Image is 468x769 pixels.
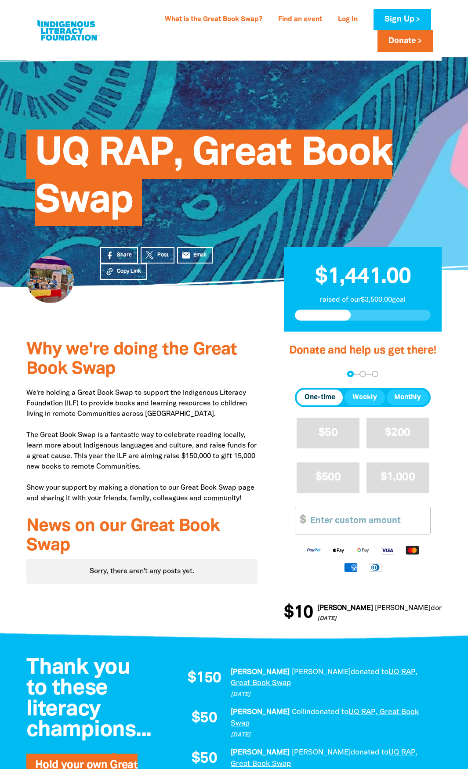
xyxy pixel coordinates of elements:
img: Apple Pay logo [326,545,351,555]
em: [PERSON_NAME] [231,709,290,715]
button: Monthly [387,390,429,405]
a: Post [141,247,174,264]
span: UQ RAP, Great Book Swap [35,136,392,226]
span: Post [157,251,168,259]
img: Paypal logo [301,545,326,555]
span: Copy Link [117,267,141,275]
i: email [181,251,191,260]
em: [PERSON_NAME] [292,749,351,756]
p: We're holding a Great Book Swap to support the Indigenous Literacy Foundation (ILF) to provide bo... [26,388,258,504]
img: Google Pay logo [351,545,375,555]
button: $1,000 [366,462,429,493]
span: $500 [316,472,341,482]
em: [PERSON_NAME] [231,669,290,675]
em: [PERSON_NAME] [316,605,372,611]
img: Mastercard logo [400,545,424,555]
span: donated to [311,709,348,715]
input: Enter custom amount [304,507,430,534]
a: Sign Up [374,9,431,30]
span: $50 [192,711,217,726]
a: emailEmail [177,247,213,264]
a: Share [100,247,138,264]
div: Donation frequency [295,388,431,407]
div: Donation stream [284,599,442,627]
p: [DATE] [231,731,433,740]
button: $500 [297,462,359,493]
span: $200 [385,428,410,438]
span: $50 [192,751,217,766]
button: Navigate to step 3 of 3 to enter your payment details [372,371,378,377]
div: Available payment methods [295,538,431,579]
span: $50 [319,428,337,438]
span: $150 [188,671,221,686]
a: UQ RAP, Great Book Swap [231,709,419,727]
a: Find an event [273,13,327,27]
p: raised of our $3,500.00 goal [295,295,431,305]
h3: News on our Great Book Swap [26,517,258,556]
button: One-time [297,390,343,405]
a: UQ RAP, Great Book Swap [231,749,417,767]
span: Weekly [352,392,377,403]
span: $10 [283,604,312,622]
span: Monthly [394,392,421,403]
a: Donate [377,30,433,52]
span: Share [117,251,132,259]
span: donated to [351,669,388,675]
em: [PERSON_NAME] [292,669,351,675]
button: Copy Link [100,264,147,280]
span: $1,441.00 [315,267,411,287]
span: donated to [351,749,388,756]
em: Collin [292,709,311,715]
span: Donate and help us get there! [289,346,437,356]
p: [DATE] [231,690,433,699]
button: Navigate to step 1 of 3 to enter your donation amount [347,371,354,377]
a: What is the Great Book Swap? [160,13,268,27]
em: [PERSON_NAME] [231,749,290,756]
img: Diners Club logo [363,562,388,572]
div: Paginated content [26,559,258,584]
button: Navigate to step 2 of 3 to enter your details [359,371,366,377]
button: $200 [366,418,429,448]
span: One-time [305,392,335,403]
img: American Express logo [338,562,363,572]
img: Visa logo [375,545,400,555]
span: $1,000 [381,472,415,482]
span: $ [295,507,306,534]
button: Weekly [345,390,385,405]
span: donated to [429,605,465,611]
em: [PERSON_NAME] [374,605,429,611]
span: Email [193,251,207,259]
button: $50 [297,418,359,448]
a: Log In [333,13,363,27]
div: Sorry, there aren't any posts yet. [26,559,258,584]
span: Why we're doing the Great Book Swap [26,342,237,377]
span: Thank you to these literacy champions... [26,658,151,741]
